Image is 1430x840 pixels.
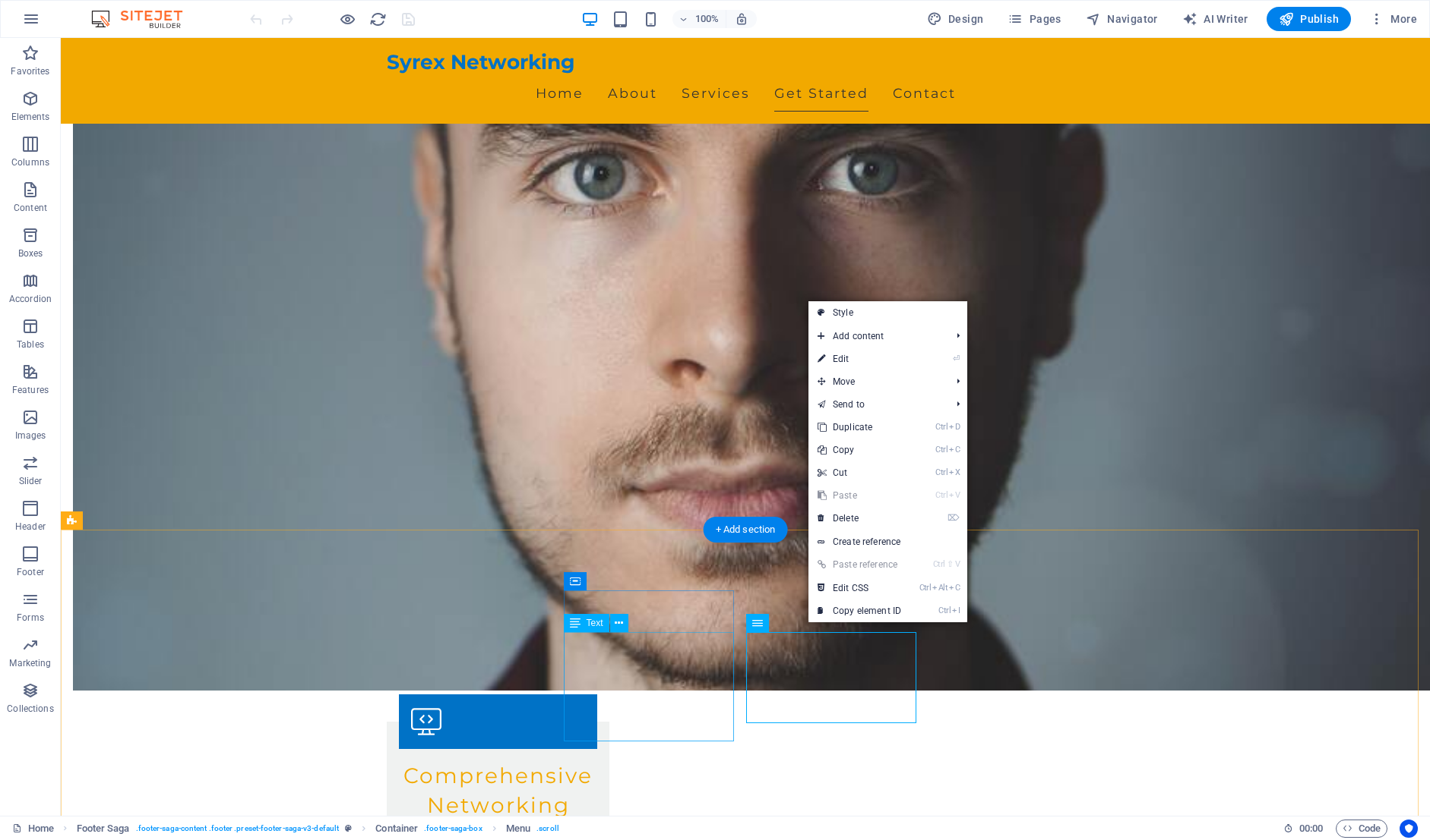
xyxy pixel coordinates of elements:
span: Click to select. Double-click to edit [77,820,130,838]
span: Publish [1279,11,1339,27]
i: ⏎ [953,354,960,363]
p: Accordion [9,293,52,305]
i: ⌦ [948,513,960,523]
button: Pages [1001,7,1067,31]
span: Pages [1008,11,1061,27]
a: Ctrl⇧VPaste reference [808,553,910,576]
span: Design [927,11,984,27]
span: 00 00 [1299,820,1323,838]
img: Editor Logo [87,10,201,28]
button: Click here to leave preview mode and continue editing [338,10,356,28]
button: AI Writer [1176,7,1254,31]
i: This element is a customizable preset [345,824,352,832]
i: X [949,467,960,477]
p: Forms [17,612,44,624]
a: CtrlAltCEdit CSS [808,577,910,599]
button: Publish [1267,7,1351,31]
a: CtrlXCut [808,461,910,484]
p: Header [15,521,46,533]
p: Images [15,429,46,442]
i: V [949,490,960,500]
a: CtrlCCopy [808,439,910,461]
a: Create reference [808,530,967,553]
span: Add content [808,325,944,348]
i: Ctrl [935,490,948,500]
a: Click to cancel selection. Double-click to open Pages [12,820,54,838]
button: Design [921,7,990,31]
i: Ctrl [919,583,932,593]
a: CtrlICopy element ID [808,599,910,622]
a: CtrlDDuplicate [808,416,910,439]
h6: Session time [1283,820,1324,838]
span: Navigator [1086,11,1158,27]
span: More [1369,11,1417,27]
a: Send to [808,393,944,416]
span: . scroll [536,820,559,838]
i: Reload page [369,11,387,28]
p: Features [12,384,49,396]
button: Code [1336,820,1387,838]
p: Slider [19,475,43,487]
nav: breadcrumb [77,820,559,838]
i: Ctrl [935,422,948,432]
button: reload [369,10,387,28]
p: Content [14,202,47,214]
button: Navigator [1080,7,1164,31]
p: Collections [7,703,53,715]
i: Ctrl [935,467,948,477]
a: ⏎Edit [808,348,910,370]
p: Favorites [11,65,49,77]
i: Ctrl [933,559,945,569]
i: D [949,422,960,432]
p: Footer [17,566,44,578]
span: Click to select. Double-click to edit [375,820,418,838]
p: Boxes [18,247,43,260]
i: I [952,606,960,615]
a: ⌦Delete [808,507,910,530]
i: C [949,583,960,593]
a: CtrlVPaste [808,484,910,507]
i: ⇧ [947,559,954,569]
p: Marketing [9,657,51,669]
span: Click to select. Double-click to edit [506,820,530,838]
span: : [1310,823,1312,834]
button: 100% [672,10,726,28]
p: Columns [11,156,49,168]
span: AI Writer [1182,11,1248,27]
i: C [949,445,960,455]
span: . footer-saga-box [424,820,482,838]
i: On resize automatically adjust zoom level to fit chosen device. [735,12,748,26]
button: Usercentrics [1400,820,1418,838]
i: V [955,559,960,569]
span: Code [1343,820,1381,838]
i: Ctrl [935,445,948,455]
button: More [1363,7,1423,31]
a: Style [808,301,967,324]
i: Alt [932,583,948,593]
span: . footer-saga-content .footer .preset-footer-saga-v3-default [136,820,339,838]
div: + Add section [704,517,788,543]
div: Design (Ctrl+Alt+Y) [921,7,990,31]
p: Elements [11,111,50,123]
i: Ctrl [938,606,951,615]
span: Move [808,370,944,393]
h6: 100% [695,10,720,28]
p: Tables [17,338,44,351]
span: Text [587,618,603,628]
